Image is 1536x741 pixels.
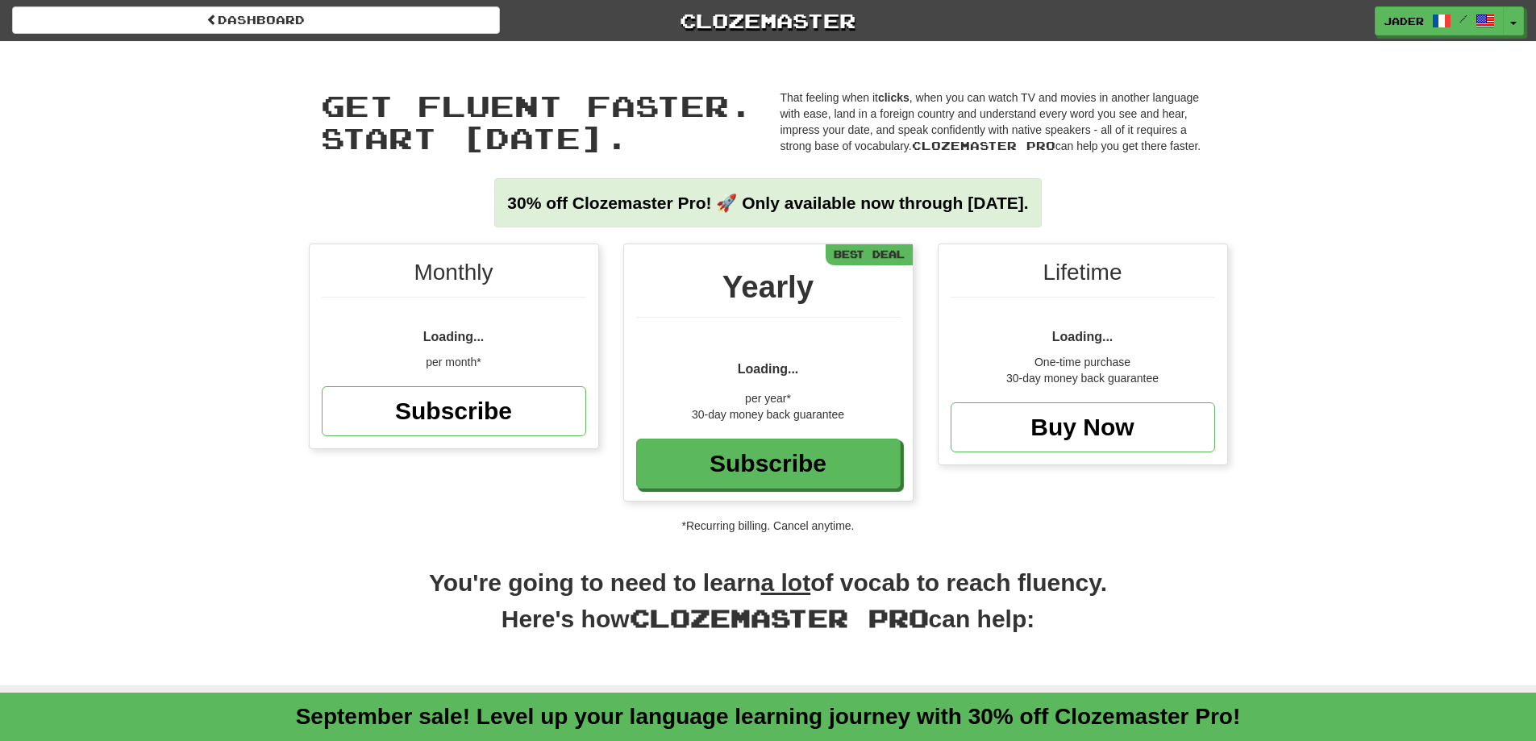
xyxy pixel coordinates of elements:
a: Clozemaster [524,6,1012,35]
div: One-time purchase [951,354,1215,370]
span: Clozemaster Pro [630,603,929,632]
a: Subscribe [322,386,586,436]
a: Buy Now [951,402,1215,452]
div: per year* [636,390,901,406]
div: 30-day money back guarantee [636,406,901,423]
span: Loading... [738,362,799,376]
div: 30-day money back guarantee [951,370,1215,386]
span: Clozemaster Pro [912,139,1055,152]
div: Best Deal [826,244,913,264]
div: Yearly [636,264,901,318]
strong: clicks [878,91,910,104]
a: jader / [1375,6,1504,35]
span: / [1459,13,1467,24]
a: Dashboard [12,6,500,34]
a: Subscribe [636,439,901,489]
a: September sale! Level up your language learning journey with 30% off Clozemaster Pro! [296,704,1241,729]
span: Get fluent faster. Start [DATE]. [321,88,753,155]
u: a lot [761,569,811,596]
div: per month* [322,354,586,370]
span: jader [1384,14,1424,28]
strong: 30% off Clozemaster Pro! 🚀 Only available now through [DATE]. [507,194,1028,212]
span: Loading... [1052,330,1113,343]
h2: You're going to need to learn of vocab to reach fluency. Here's how can help: [309,566,1228,653]
div: Monthly [322,256,586,298]
p: That feeling when it , when you can watch TV and movies in another language with ease, land in a ... [780,90,1216,154]
div: Lifetime [951,256,1215,298]
span: Loading... [423,330,485,343]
